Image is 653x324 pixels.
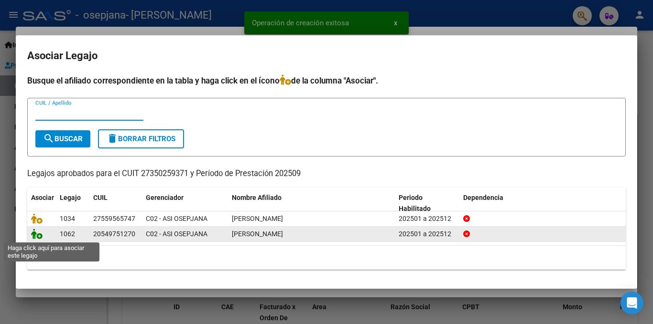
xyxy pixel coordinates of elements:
mat-icon: search [43,133,54,144]
span: Periodo Habilitado [399,194,431,212]
button: Borrar Filtros [98,129,184,148]
span: Asociar [31,194,54,201]
datatable-header-cell: Asociar [27,188,56,219]
datatable-header-cell: Nombre Afiliado [228,188,395,219]
span: Nombre Afiliado [232,194,282,201]
datatable-header-cell: Legajo [56,188,89,219]
span: Buscar [43,135,83,143]
div: Open Intercom Messenger [620,292,643,314]
datatable-header-cell: Periodo Habilitado [395,188,459,219]
div: 20549751270 [93,229,135,240]
div: 27559565747 [93,213,135,224]
span: SOTELO AMBAR MILENA [232,215,283,222]
p: Legajos aprobados para el CUIT 27350259371 y Período de Prestación 202509 [27,168,626,180]
span: Gerenciador [146,194,184,201]
span: Legajo [60,194,81,201]
span: 1034 [60,215,75,222]
span: Dependencia [463,194,503,201]
datatable-header-cell: CUIL [89,188,142,219]
span: CUIL [93,194,108,201]
div: 202501 a 202512 [399,229,456,240]
div: 2 registros [27,246,626,270]
button: Buscar [35,130,90,147]
span: C02 - ASI OSEPJANA [146,215,207,222]
mat-icon: delete [107,133,118,144]
h2: Asociar Legajo [27,47,626,65]
span: DOMINGUEZ TOBIAS BENJAMIN [232,230,283,238]
span: Borrar Filtros [107,135,175,143]
datatable-header-cell: Gerenciador [142,188,228,219]
span: C02 - ASI OSEPJANA [146,230,207,238]
span: 1062 [60,230,75,238]
h4: Busque el afiliado correspondiente en la tabla y haga click en el ícono de la columna "Asociar". [27,74,626,87]
div: 202501 a 202512 [399,213,456,224]
datatable-header-cell: Dependencia [459,188,626,219]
